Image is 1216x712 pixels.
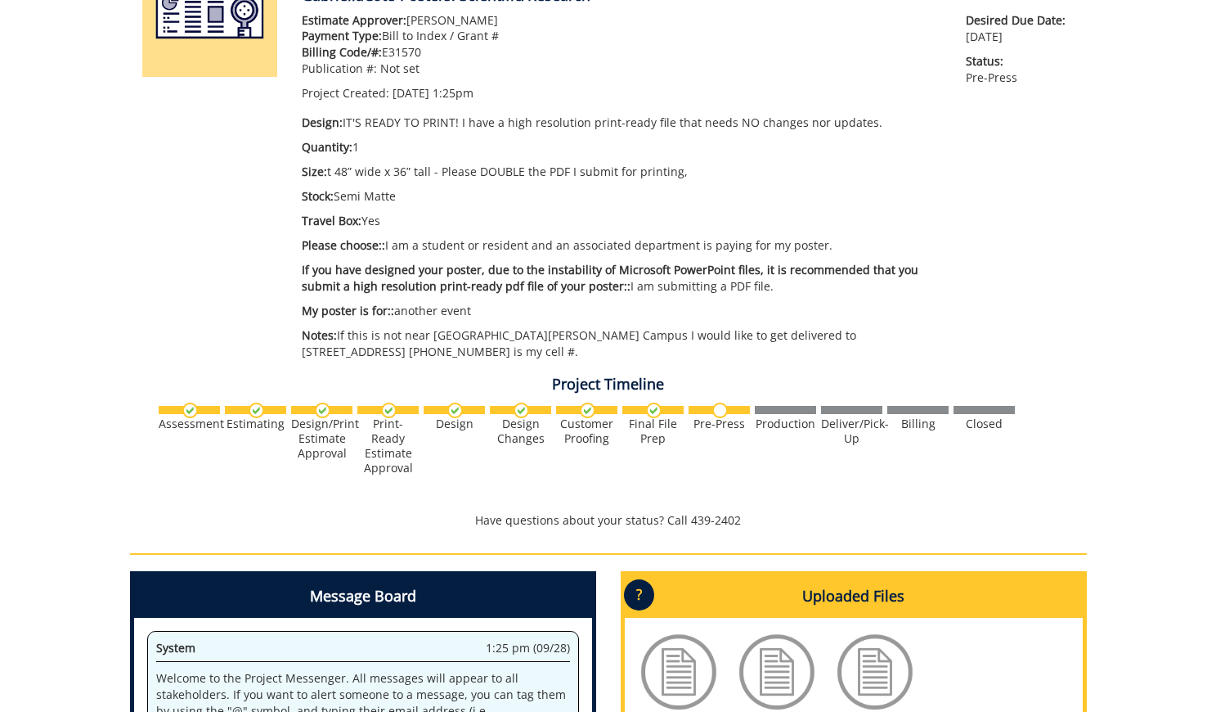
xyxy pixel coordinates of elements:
[249,403,264,418] img: checkmark
[156,640,195,656] span: System
[556,417,617,446] div: Customer Proofing
[381,403,397,418] img: checkmark
[302,237,385,253] span: Please choose::
[302,188,942,205] p: Semi Matte
[302,262,918,294] span: If you have designed your poster, due to the instability of Microsoft PowerPoint files, it is rec...
[302,44,382,60] span: Billing Code/#:
[302,164,942,180] p: t 48” wide x 36” tall - Please DOUBLE the PDF I submit for printing,
[225,417,286,431] div: Estimating
[302,28,942,44] p: Bill to Index / Grant #
[302,139,942,155] p: 1
[302,85,389,101] span: Project Created:
[302,213,361,228] span: Travel Box:
[447,403,463,418] img: checkmark
[490,417,551,446] div: Design Changes
[966,12,1074,45] p: [DATE]
[130,512,1087,529] p: Have questions about your status? Call 439-2402
[302,262,942,295] p: I am submitting a PDF file.
[302,12,942,29] p: [PERSON_NAME]
[580,403,595,418] img: checkmark
[302,188,334,204] span: Stock:
[393,85,473,101] span: [DATE] 1:25pm
[302,327,942,360] p: If this is not near [GEOGRAPHIC_DATA][PERSON_NAME] Campus I would like to get delivered to [STREE...
[646,403,662,418] img: checkmark
[625,575,1083,618] h4: Uploaded Files
[966,12,1074,29] span: Desired Due Date:
[821,417,882,446] div: Deliver/Pick-Up
[130,376,1087,393] h4: Project Timeline
[424,417,485,431] div: Design
[302,303,942,319] p: another event
[689,417,750,431] div: Pre-Press
[887,417,949,431] div: Billing
[966,53,1074,86] p: Pre-Press
[302,303,394,318] span: My poster is for::
[966,53,1074,70] span: Status:
[622,417,684,446] div: Final File Prep
[302,327,337,343] span: Notes:
[624,579,654,611] p: ?
[159,417,220,431] div: Assessment
[302,28,382,43] span: Payment Type:
[315,403,330,418] img: checkmark
[954,417,1015,431] div: Closed
[302,12,406,28] span: Estimate Approver:
[302,164,327,179] span: Size:
[291,417,352,461] div: Design/Print Estimate Approval
[514,403,529,418] img: checkmark
[302,61,377,76] span: Publication #:
[302,213,942,229] p: Yes
[486,640,570,656] span: 1:25 pm (09/28)
[357,417,419,475] div: Print-Ready Estimate Approval
[134,575,592,618] h4: Message Board
[302,115,942,131] p: IT'S READY TO PRINT! I have a high resolution print-ready file that needs NO changes nor updates.
[182,403,198,418] img: checkmark
[302,237,942,254] p: I am a student or resident and an associated department is paying for my poster.
[380,61,420,76] span: Not set
[712,403,728,418] img: no
[755,417,816,431] div: Production
[302,139,352,155] span: Quantity:
[302,115,343,130] span: Design:
[302,44,942,61] p: E31570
